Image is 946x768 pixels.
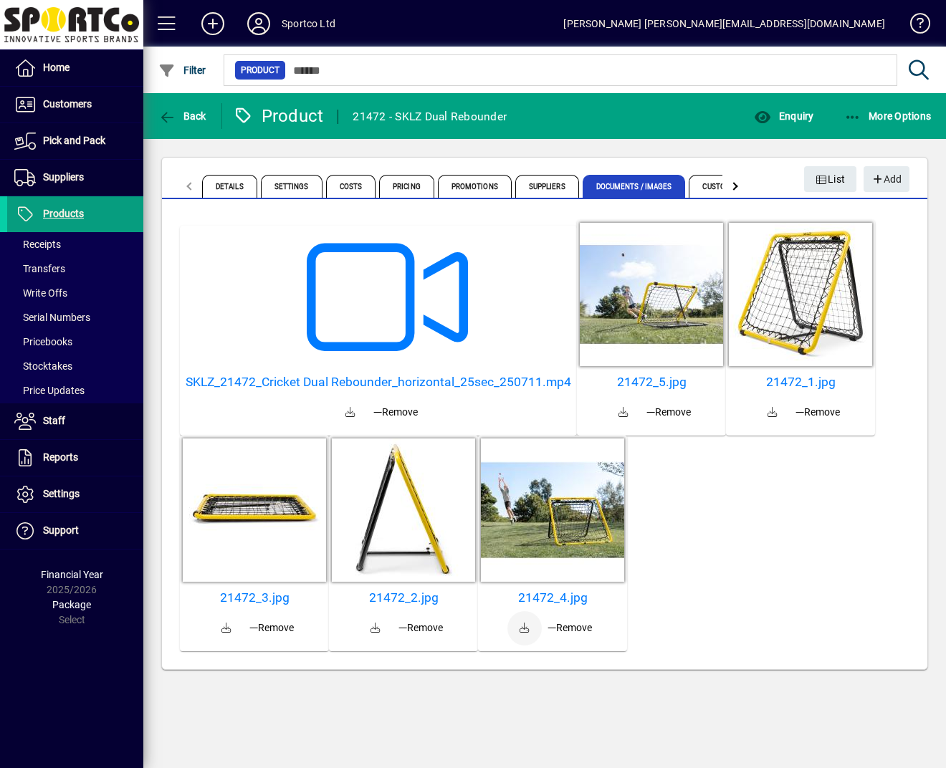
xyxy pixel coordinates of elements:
[14,263,65,274] span: Transfers
[754,110,813,122] span: Enquiry
[282,12,335,35] div: Sportco Ltd
[43,415,65,426] span: Staff
[7,87,143,123] a: Customers
[871,168,902,191] span: Add
[379,175,434,198] span: Pricing
[398,620,443,635] span: Remove
[155,57,210,83] button: Filter
[507,611,542,645] a: Download
[43,451,78,463] span: Reports
[353,105,507,128] div: 21472 - SKLZ Dual Rebounder
[583,175,686,198] span: Documents / Images
[7,123,143,159] a: Pick and Pack
[841,103,935,129] button: More Options
[7,513,143,549] a: Support
[358,611,393,645] a: Download
[7,160,143,196] a: Suppliers
[186,590,323,605] a: 21472_3.jpg
[244,615,300,640] button: Remove
[43,62,70,73] span: Home
[864,166,909,192] button: Add
[844,110,932,122] span: More Options
[899,3,928,49] a: Knowledge Base
[7,403,143,439] a: Staff
[646,405,691,420] span: Remove
[7,354,143,378] a: Stocktakes
[7,281,143,305] a: Write Offs
[333,395,368,430] a: Download
[548,620,592,635] span: Remove
[261,175,322,198] span: Settings
[155,103,210,129] button: Back
[190,11,236,37] button: Add
[41,569,103,580] span: Financial Year
[236,11,282,37] button: Profile
[750,103,817,129] button: Enquiry
[186,375,571,390] a: SKLZ_21472_Cricket Dual Rebounder_horizontal_25sec_250711.mp4
[563,12,885,35] div: [PERSON_NAME] [PERSON_NAME][EMAIL_ADDRESS][DOMAIN_NAME]
[790,399,846,425] button: Remove
[7,50,143,86] a: Home
[14,385,85,396] span: Price Updates
[14,312,90,323] span: Serial Numbers
[373,405,418,420] span: Remove
[43,98,92,110] span: Customers
[14,287,67,299] span: Write Offs
[7,305,143,330] a: Serial Numbers
[249,620,294,635] span: Remove
[484,590,621,605] a: 21472_4.jpg
[14,239,61,250] span: Receipts
[202,175,257,198] span: Details
[438,175,512,198] span: Promotions
[7,440,143,476] a: Reports
[43,524,79,536] span: Support
[7,476,143,512] a: Settings
[209,611,244,645] a: Download
[7,330,143,354] a: Pricebooks
[583,375,720,390] a: 21472_5.jpg
[43,171,84,183] span: Suppliers
[755,395,790,430] a: Download
[52,599,91,610] span: Package
[43,135,105,146] span: Pick and Pack
[143,103,222,129] app-page-header-button: Back
[641,399,697,425] button: Remove
[241,63,279,77] span: Product
[326,175,376,198] span: Costs
[515,175,579,198] span: Suppliers
[795,405,840,420] span: Remove
[368,399,424,425] button: Remove
[393,615,449,640] button: Remove
[14,360,72,372] span: Stocktakes
[804,166,857,192] button: List
[158,110,206,122] span: Back
[43,488,80,499] span: Settings
[7,256,143,281] a: Transfers
[233,105,324,128] div: Product
[732,375,869,390] a: 21472_1.jpg
[14,336,72,347] span: Pricebooks
[7,378,143,403] a: Price Updates
[816,168,846,191] span: List
[7,232,143,256] a: Receipts
[606,395,641,430] a: Download
[542,615,598,640] button: Remove
[689,175,769,198] span: Custom Fields
[158,64,206,76] span: Filter
[335,590,472,605] a: 21472_2.jpg
[43,208,84,219] span: Products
